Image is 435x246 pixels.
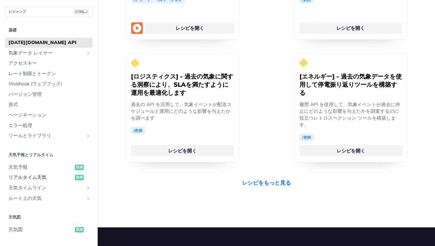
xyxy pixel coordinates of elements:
[8,185,84,191] span: 天気タイムライン
[8,195,84,202] span: ルート上の天気
[5,225,93,235] a: 天気図取得
[5,193,93,204] a: ルート上の天気ルートの天気のサブページを表示
[8,50,84,57] span: 気象データ レイヤー
[131,101,233,121] p: 過去の API を活用して、気象イベントが配送スケジュールと運用にどのような影響を与えたかを調べます
[299,134,314,141] a: /史的
[8,91,91,98] span: バージョン管理
[5,38,93,48] a: [DATE][DOMAIN_NAME] API
[8,39,91,46] span: [DATE][DOMAIN_NAME] API
[85,50,91,56] button: 気象データレイヤーのサブページの表示
[75,165,84,170] span: 取得
[299,22,402,34] a: レシピを開く
[5,7,93,17] button: にジャンプCTRL-/
[85,196,91,201] button: ルートの天気のサブページを表示
[131,127,145,134] a: /史的
[131,145,234,157] a: レシピを開く
[5,172,93,183] a: リアルタイム天気取得
[242,179,291,187] a: レシピをもっと見る
[5,48,93,58] a: 気象データ レイヤー気象データレイヤーのサブページの表示
[75,175,84,180] span: 取得
[8,101,91,108] span: 形式
[5,152,93,158] h2: 天気予報とリアルタイム
[5,100,93,110] a: 形式
[5,58,93,68] a: アクセスキー
[8,164,73,171] span: 天気予報
[5,110,93,120] a: ページネーション
[74,9,89,15] span: CTRL-/
[5,89,93,100] a: バージョン管理
[8,81,91,87] span: Webhook (ウェブフック)
[85,133,91,139] button: ツールとライブラリのサブページを表示する
[299,101,402,128] p: 履歴 API を使用して、気象イベントが過去に停止にどのような影響を与えたかを調査するのに役立つレトロスペクション ツールを構築します。
[8,60,91,67] span: アクセスキー
[8,122,91,129] span: エラー処理
[5,27,93,33] h2: 基礎
[8,112,91,119] span: ページネーション
[299,145,402,157] a: レシピを開く
[5,121,93,131] a: エラー処理
[5,131,93,141] a: ツールとライブラリツールとライブラリのサブページを表示する
[8,132,84,139] span: ツールとライブラリ
[8,226,73,233] span: 天気図
[85,185,91,191] button: 天気タイムラインのサブページを表示する
[299,73,402,97] h5: [エネルギー] - 過去の気象データを使用して停電振り返りツールを構築する
[5,69,93,79] a: レート制限とトークン
[5,79,93,89] a: Webhook (ウェブフック)
[131,73,233,97] h5: [ロジスティクス] - 過去の気象に関する洞察により、SLAを満たすように運用を最適化します
[5,214,93,220] h2: 天気図
[8,174,73,181] span: リアルタイム天気
[5,183,93,193] a: 天気タイムライン天気タイムラインのサブページを表示する
[8,70,91,77] span: レート制限とトークン
[5,162,93,172] a: 天気予報取得
[145,22,234,34] a: レシピを開く
[75,227,84,232] span: 取得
